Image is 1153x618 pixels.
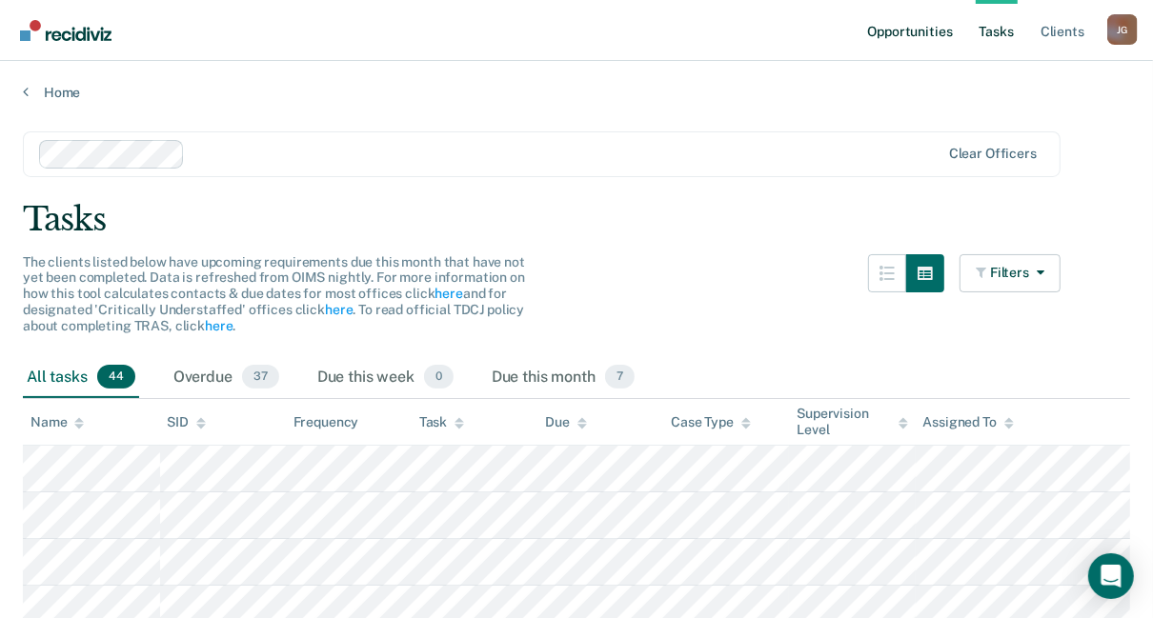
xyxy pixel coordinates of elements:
[23,200,1130,239] div: Tasks
[325,302,353,317] a: here
[960,254,1061,292] button: Filters
[23,84,1130,101] a: Home
[424,365,454,389] span: 0
[23,254,525,333] span: The clients listed below have upcoming requirements due this month that have not yet been complet...
[293,414,359,430] div: Frequency
[20,20,111,41] img: Recidiviz
[545,414,587,430] div: Due
[1088,553,1134,599] div: Open Intercom Messenger
[242,365,279,389] span: 37
[419,414,464,430] div: Task
[605,365,635,389] span: 7
[1107,14,1138,45] button: Profile dropdown button
[30,414,84,430] div: Name
[314,357,457,399] div: Due this week0
[923,414,1014,430] div: Assigned To
[97,365,135,389] span: 44
[435,286,462,301] a: here
[949,146,1037,162] div: Clear officers
[23,357,139,399] div: All tasks44
[797,406,907,438] div: Supervision Level
[205,318,233,333] a: here
[168,414,207,430] div: SID
[488,357,638,399] div: Due this month7
[671,414,751,430] div: Case Type
[170,357,283,399] div: Overdue37
[1107,14,1138,45] div: J G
